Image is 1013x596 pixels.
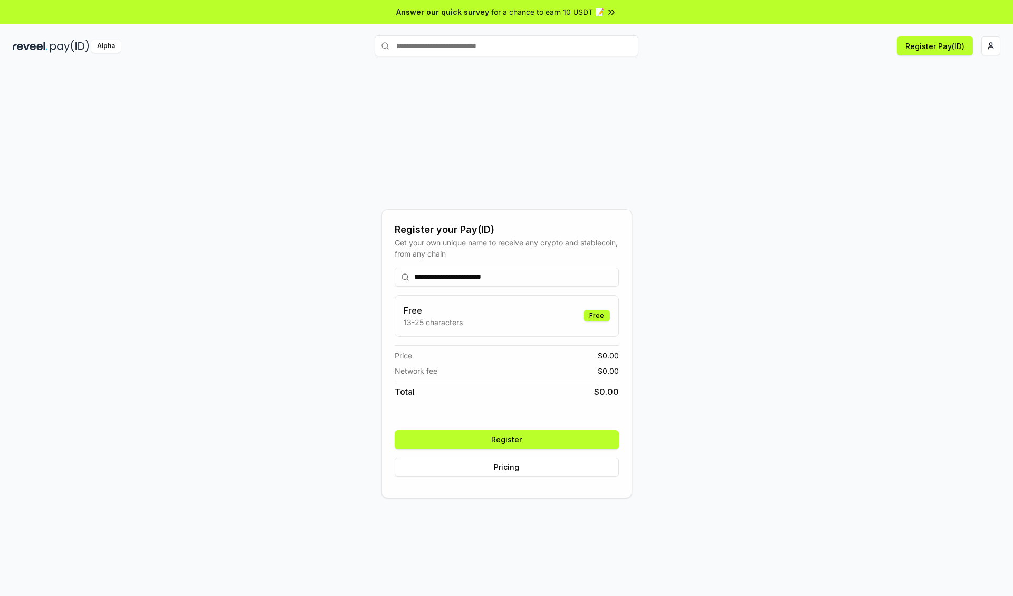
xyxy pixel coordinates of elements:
[13,40,48,53] img: reveel_dark
[598,365,619,376] span: $ 0.00
[897,36,973,55] button: Register Pay(ID)
[395,350,412,361] span: Price
[395,430,619,449] button: Register
[91,40,121,53] div: Alpha
[404,317,463,328] p: 13-25 characters
[491,6,604,17] span: for a chance to earn 10 USDT 📝
[594,385,619,398] span: $ 0.00
[396,6,489,17] span: Answer our quick survey
[395,458,619,477] button: Pricing
[584,310,610,321] div: Free
[395,365,437,376] span: Network fee
[395,237,619,259] div: Get your own unique name to receive any crypto and stablecoin, from any chain
[404,304,463,317] h3: Free
[598,350,619,361] span: $ 0.00
[395,385,415,398] span: Total
[395,222,619,237] div: Register your Pay(ID)
[50,40,89,53] img: pay_id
